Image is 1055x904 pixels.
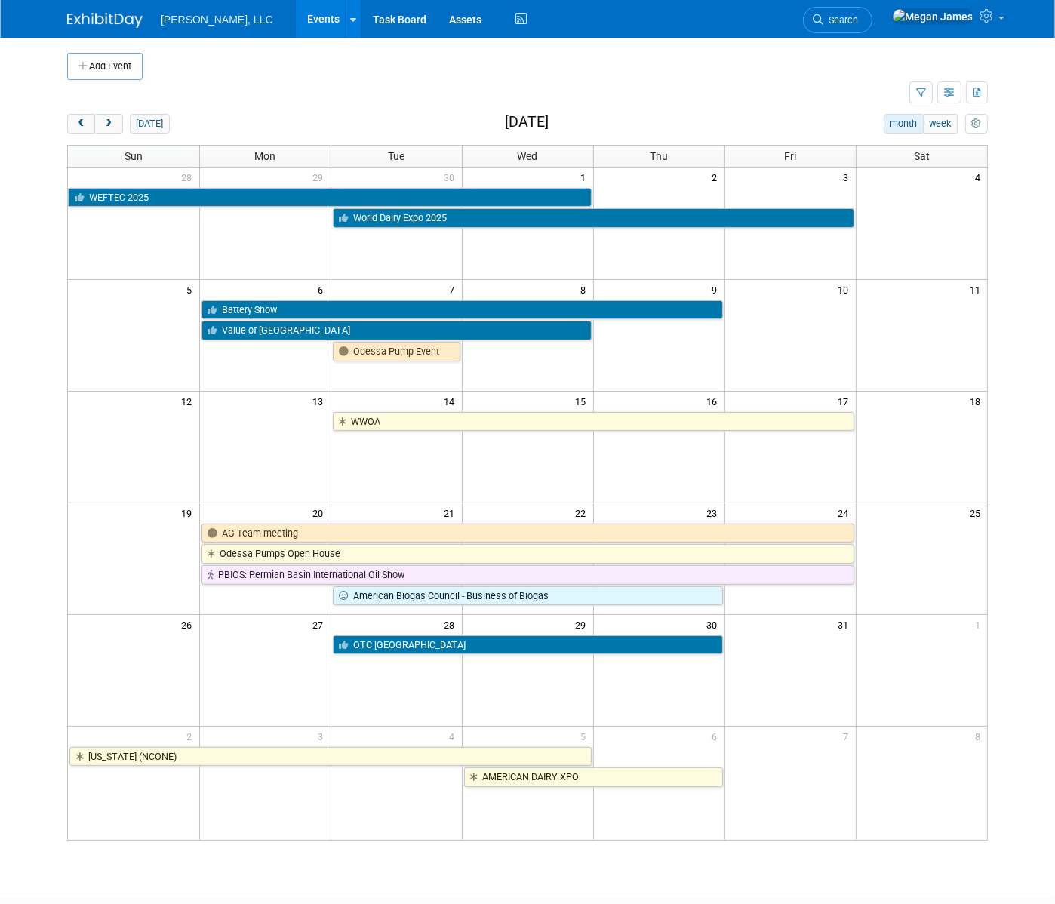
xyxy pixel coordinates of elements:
span: 17 [837,392,856,410]
button: Add Event [67,53,143,80]
button: myCustomButton [965,114,988,134]
span: 24 [837,503,856,522]
span: 2 [186,727,199,746]
span: Wed [518,150,538,162]
span: 8 [580,280,593,299]
button: week [923,114,958,134]
span: 29 [574,615,593,634]
h2: [DATE] [505,114,549,131]
span: 16 [706,392,724,410]
a: Odessa Pump Event [333,342,460,361]
a: WEFTEC 2025 [68,188,592,208]
button: next [94,114,122,134]
span: 1 [580,168,593,186]
a: Search [803,7,872,33]
span: 25 [968,503,987,522]
span: Mon [254,150,275,162]
span: 22 [574,503,593,522]
span: 13 [312,392,331,410]
span: 8 [973,727,987,746]
span: 23 [706,503,724,522]
span: 11 [968,280,987,299]
span: 4 [448,727,462,746]
span: 14 [443,392,462,410]
span: 1 [973,615,987,634]
span: Search [823,14,858,26]
span: Thu [650,150,668,162]
span: 10 [837,280,856,299]
span: 3 [842,168,856,186]
span: Tue [388,150,404,162]
span: 30 [443,168,462,186]
span: 30 [706,615,724,634]
span: 20 [312,503,331,522]
img: ExhibitDay [67,13,143,28]
span: 21 [443,503,462,522]
span: 31 [837,615,856,634]
span: Sat [914,150,930,162]
a: AMERICAN DAIRY XPO [464,767,723,787]
a: American Biogas Council - Business of Biogas [333,586,723,606]
a: OTC [GEOGRAPHIC_DATA] [333,635,723,655]
span: 27 [312,615,331,634]
span: 5 [580,727,593,746]
span: 7 [448,280,462,299]
a: PBIOS: Permian Basin International Oil Show [201,565,854,585]
i: Personalize Calendar [971,119,981,129]
span: 18 [968,392,987,410]
a: AG Team meeting [201,524,854,543]
span: 4 [973,168,987,186]
span: 12 [180,392,199,410]
button: [DATE] [130,114,170,134]
a: Battery Show [201,300,723,320]
a: Value of [GEOGRAPHIC_DATA] [201,321,592,340]
span: 6 [711,727,724,746]
span: 26 [180,615,199,634]
span: 9 [711,280,724,299]
span: 5 [186,280,199,299]
a: World Dairy Expo 2025 [333,208,854,228]
a: WWOA [333,412,854,432]
span: 3 [317,727,331,746]
span: Fri [784,150,796,162]
span: 2 [711,168,724,186]
button: prev [67,114,95,134]
span: 28 [443,615,462,634]
a: Odessa Pumps Open House [201,544,854,564]
span: 29 [312,168,331,186]
span: 28 [180,168,199,186]
a: [US_STATE] (NCONE) [69,747,592,767]
span: 15 [574,392,593,410]
span: 6 [317,280,331,299]
button: month [884,114,924,134]
span: 7 [842,727,856,746]
span: [PERSON_NAME], LLC [161,14,273,26]
span: Sun [125,150,143,162]
span: 19 [180,503,199,522]
img: Megan James [892,8,973,25]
